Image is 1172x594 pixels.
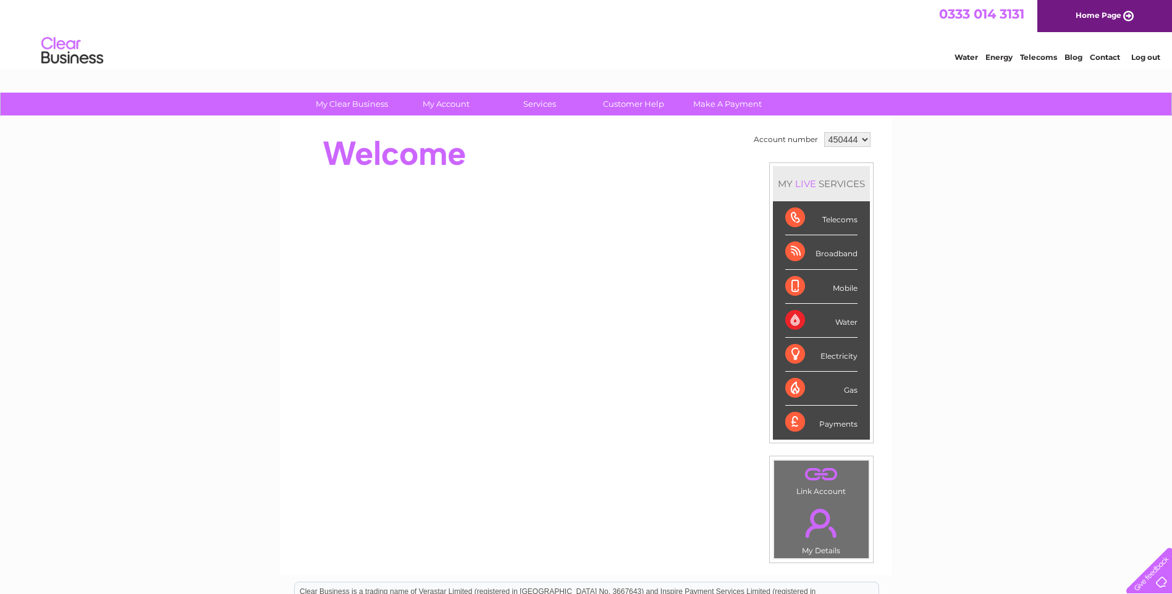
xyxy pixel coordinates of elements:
a: Telecoms [1020,52,1057,62]
div: Mobile [785,270,858,304]
a: Make A Payment [677,93,778,115]
a: My Account [395,93,497,115]
td: My Details [774,498,869,559]
div: MY SERVICES [773,166,870,201]
img: logo.png [41,32,104,70]
a: Blog [1064,52,1082,62]
div: Telecoms [785,201,858,235]
div: Electricity [785,338,858,372]
td: Account number [751,129,821,150]
a: My Clear Business [301,93,403,115]
a: Services [489,93,591,115]
div: Water [785,304,858,338]
div: Gas [785,372,858,406]
a: Contact [1090,52,1120,62]
div: Clear Business is a trading name of Verastar Limited (registered in [GEOGRAPHIC_DATA] No. 3667643... [295,7,879,60]
a: Customer Help [583,93,685,115]
div: Broadband [785,235,858,269]
a: Water [955,52,978,62]
div: Payments [785,406,858,439]
div: LIVE [793,178,819,190]
a: 0333 014 3131 [939,6,1024,22]
a: . [777,501,866,545]
a: . [777,464,866,485]
a: Log out [1131,52,1160,62]
a: Energy [985,52,1013,62]
td: Link Account [774,460,869,499]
